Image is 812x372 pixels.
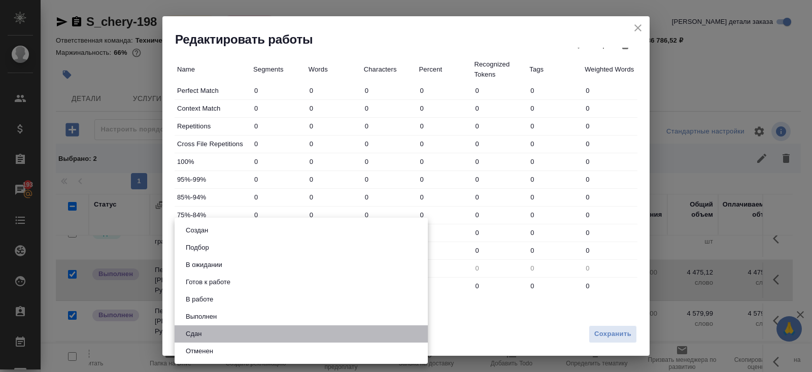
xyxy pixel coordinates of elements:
button: Выполнен [183,311,220,322]
button: Подбор [183,242,212,253]
button: Готов к работе [183,277,233,288]
button: Отменен [183,346,216,357]
button: В работе [183,294,216,305]
button: В ожидании [183,259,225,270]
button: Сдан [183,328,205,340]
button: Создан [183,225,211,236]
